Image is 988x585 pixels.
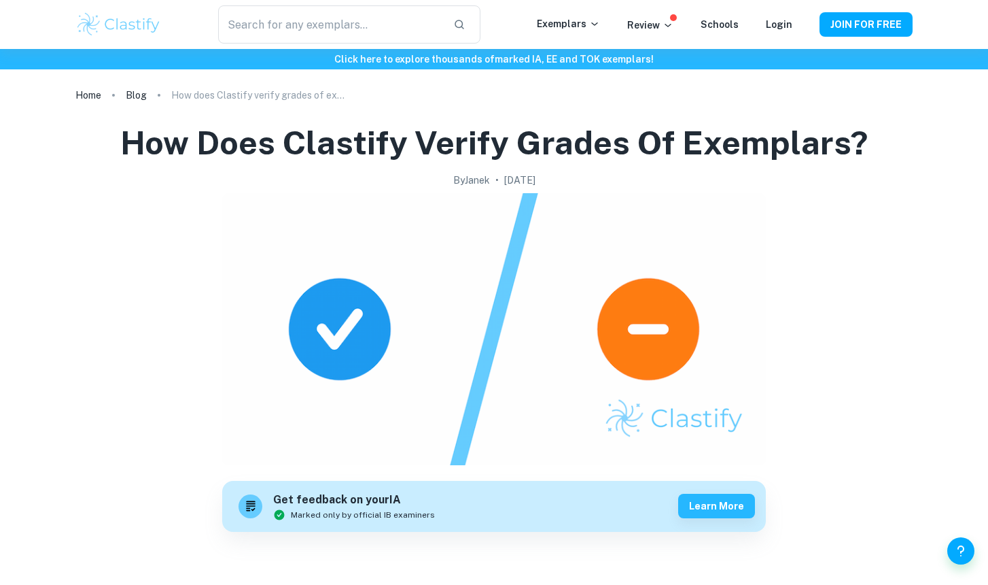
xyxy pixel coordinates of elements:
p: How does Clastify verify grades of exemplars? [171,88,348,103]
h1: How does Clastify verify grades of exemplars? [120,121,868,165]
a: Home [75,86,101,105]
button: Learn more [678,494,755,518]
p: Exemplars [537,16,600,31]
button: JOIN FOR FREE [819,12,913,37]
a: Get feedback on yourIAMarked only by official IB examinersLearn more [222,481,766,532]
h2: [DATE] [504,173,535,188]
span: Marked only by official IB examiners [291,509,435,521]
h6: Click here to explore thousands of marked IA, EE and TOK exemplars ! [3,52,985,67]
a: Login [766,19,792,30]
h6: Get feedback on your IA [273,492,435,509]
a: Schools [701,19,739,30]
p: • [495,173,499,188]
img: Clastify logo [75,11,162,38]
a: Blog [126,86,147,105]
input: Search for any exemplars... [218,5,442,44]
p: Review [627,18,673,33]
h2: By Janek [453,173,490,188]
img: How does Clastify verify grades of exemplars? cover image [222,193,766,465]
button: Help and Feedback [947,537,974,565]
